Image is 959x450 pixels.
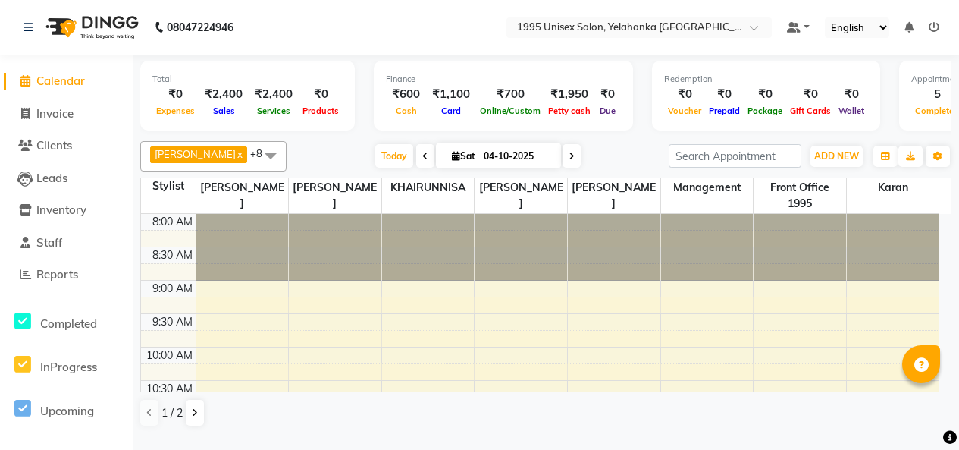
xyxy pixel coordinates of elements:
[437,105,465,116] span: Card
[786,86,835,103] div: ₹0
[479,145,555,168] input: 2025-10-04
[814,150,859,162] span: ADD NEW
[196,178,289,213] span: [PERSON_NAME]
[375,144,413,168] span: Today
[152,86,199,103] div: ₹0
[36,267,78,282] span: Reports
[199,86,249,103] div: ₹2,400
[4,234,129,252] a: Staff
[594,86,621,103] div: ₹0
[236,148,243,160] a: x
[36,235,62,250] span: Staff
[386,73,621,86] div: Finance
[36,203,86,217] span: Inventory
[786,105,835,116] span: Gift Cards
[4,266,129,284] a: Reports
[426,86,476,103] div: ₹1,100
[744,86,786,103] div: ₹0
[209,105,239,116] span: Sales
[386,86,426,103] div: ₹600
[149,214,196,230] div: 8:00 AM
[36,74,85,88] span: Calendar
[161,405,183,421] span: 1 / 2
[4,137,129,155] a: Clients
[141,178,196,194] div: Stylist
[661,178,754,197] span: Management
[664,73,868,86] div: Redemption
[835,105,868,116] span: Wallet
[155,148,236,160] span: [PERSON_NAME]
[36,138,72,153] span: Clients
[167,6,233,49] b: 08047224946
[476,86,544,103] div: ₹700
[475,178,567,213] span: [PERSON_NAME]
[669,144,801,168] input: Search Appointment
[382,178,475,197] span: KHAIRUNNISA
[299,105,343,116] span: Products
[544,105,594,116] span: Petty cash
[36,106,74,121] span: Invoice
[289,178,381,213] span: [PERSON_NAME]
[36,171,67,185] span: Leads
[544,86,594,103] div: ₹1,950
[448,150,479,162] span: Sat
[754,178,846,213] span: Front Office 1995
[835,86,868,103] div: ₹0
[476,105,544,116] span: Online/Custom
[744,105,786,116] span: Package
[705,86,744,103] div: ₹0
[4,202,129,219] a: Inventory
[299,86,343,103] div: ₹0
[847,178,939,197] span: karan
[596,105,619,116] span: Due
[568,178,660,213] span: [PERSON_NAME]
[705,105,744,116] span: Prepaid
[149,247,196,263] div: 8:30 AM
[152,105,199,116] span: Expenses
[40,404,94,418] span: Upcoming
[392,105,421,116] span: Cash
[149,281,196,297] div: 9:00 AM
[4,105,129,123] a: Invoice
[143,381,196,397] div: 10:30 AM
[664,86,705,103] div: ₹0
[149,314,196,330] div: 9:30 AM
[253,105,294,116] span: Services
[810,146,863,167] button: ADD NEW
[143,348,196,363] div: 10:00 AM
[152,73,343,86] div: Total
[4,73,129,90] a: Calendar
[249,86,299,103] div: ₹2,400
[39,6,143,49] img: logo
[40,316,97,331] span: Completed
[4,170,129,187] a: Leads
[250,147,274,159] span: +8
[664,105,705,116] span: Voucher
[40,360,97,374] span: InProgress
